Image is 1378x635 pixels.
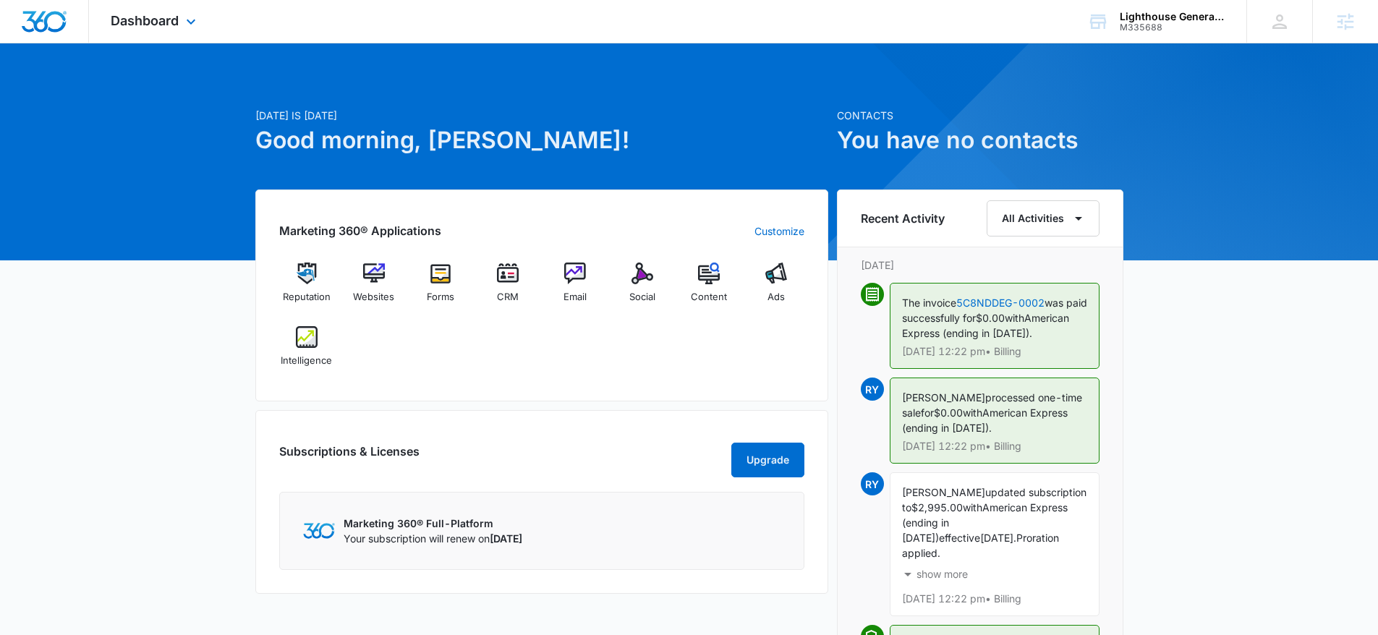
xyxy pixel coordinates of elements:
button: show more [902,561,968,588]
span: Reputation [283,290,331,304]
span: Intelligence [281,354,332,368]
p: Contacts [837,108,1123,123]
a: Content [681,263,737,315]
span: $0.00 [934,406,963,419]
p: Marketing 360® Full-Platform [344,516,522,531]
span: Dashboard [111,13,179,28]
h1: You have no contacts [837,123,1123,158]
p: show more [916,569,968,579]
div: account name [1120,11,1225,22]
button: All Activities [987,200,1100,236]
span: processed one-time sale [902,391,1082,419]
span: American Express (ending in [DATE]). [902,406,1068,434]
span: CRM [497,290,519,304]
span: Forms [427,290,454,304]
span: Content [691,290,727,304]
span: [DATE]. [980,532,1016,544]
a: Ads [749,263,804,315]
span: [PERSON_NAME] [902,486,985,498]
a: Email [548,263,603,315]
p: Your subscription will renew on [344,531,522,546]
p: [DATE] [861,257,1100,273]
a: Social [614,263,670,315]
span: RY [861,472,884,495]
span: Websites [353,290,394,304]
span: updated subscription to [902,486,1086,513]
span: [PERSON_NAME] [902,391,985,404]
a: Forms [413,263,469,315]
span: Social [629,290,655,304]
span: [DATE] [490,532,522,545]
span: with [1005,312,1024,324]
h6: Recent Activity [861,210,945,227]
p: [DATE] 12:22 pm • Billing [902,441,1087,451]
p: [DATE] 12:22 pm • Billing [902,346,1087,357]
span: American Express (ending in [DATE]) [902,501,1068,544]
a: Websites [346,263,401,315]
p: [DATE] 12:22 pm • Billing [902,594,1087,604]
span: Email [563,290,587,304]
img: Marketing 360 Logo [303,523,335,538]
span: with [963,501,982,513]
p: [DATE] is [DATE] [255,108,828,123]
a: 5C8NDDEG-0002 [956,297,1045,309]
span: RY [861,378,884,401]
span: with [963,406,982,419]
h2: Marketing 360® Applications [279,222,441,239]
span: Ads [767,290,785,304]
span: for [921,406,934,419]
span: $0.00 [976,312,1005,324]
button: Upgrade [731,443,804,477]
div: account id [1120,22,1225,33]
h1: Good morning, [PERSON_NAME]! [255,123,828,158]
span: effective [939,532,980,544]
a: Customize [754,223,804,239]
a: Reputation [279,263,335,315]
a: Intelligence [279,326,335,378]
a: CRM [480,263,536,315]
h2: Subscriptions & Licenses [279,443,420,472]
span: The invoice [902,297,956,309]
span: $2,995.00 [911,501,963,513]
